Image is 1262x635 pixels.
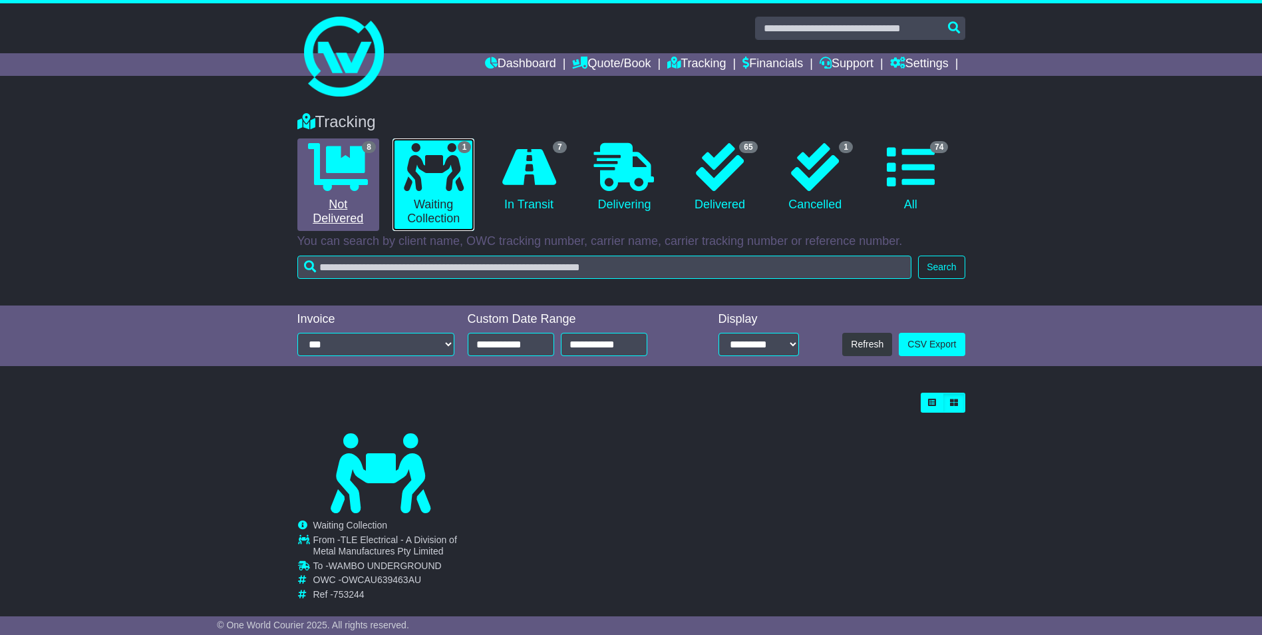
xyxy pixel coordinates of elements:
a: Quote/Book [572,53,651,76]
a: 8 Not Delivered [297,138,379,231]
a: Tracking [667,53,726,76]
span: 1 [458,141,472,153]
span: 7 [553,141,567,153]
a: 1 Waiting Collection [393,138,474,231]
span: Waiting Collection [313,520,388,530]
a: 74 All [869,138,951,217]
a: Support [820,53,873,76]
span: WAMBO UNDERGROUND [329,560,442,571]
a: Settings [890,53,949,76]
td: Ref - [313,589,464,600]
td: To - [313,560,464,575]
span: 1 [839,141,853,153]
td: OWC - [313,574,464,589]
a: 1 Cancelled [774,138,856,217]
button: Search [918,256,965,279]
span: 8 [362,141,376,153]
div: Invoice [297,312,454,327]
a: 7 In Transit [488,138,569,217]
a: Financials [742,53,803,76]
span: 753244 [333,589,365,600]
span: TLE Electrical - A Division of Metal Manufactures Pty Limited [313,534,457,556]
a: CSV Export [899,333,965,356]
button: Refresh [842,333,892,356]
div: Custom Date Range [468,312,681,327]
a: Dashboard [485,53,556,76]
div: Tracking [291,112,972,132]
a: 65 Delivered [679,138,760,217]
span: OWCAU639463AU [341,574,421,585]
span: 65 [739,141,757,153]
a: Delivering [583,138,665,217]
span: © One World Courier 2025. All rights reserved. [217,620,409,630]
td: From - [313,534,464,560]
p: You can search by client name, OWC tracking number, carrier name, carrier tracking number or refe... [297,234,965,249]
span: 74 [930,141,948,153]
div: Display [718,312,799,327]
